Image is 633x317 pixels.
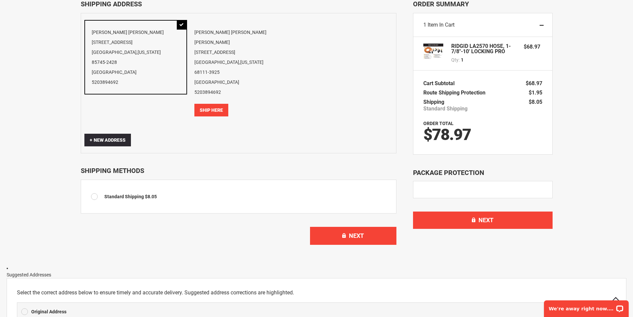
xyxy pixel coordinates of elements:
[423,88,489,97] th: Route Shipping Protection
[423,79,458,88] th: Cart Subtotal
[540,296,633,317] iframe: LiveChat chat widget
[104,194,144,199] span: Standard Shipping
[31,309,66,314] b: Original Address
[413,168,553,178] div: Package Protection
[194,104,228,116] button: Ship Here
[310,227,396,245] button: Next
[423,99,444,105] span: Shipping
[461,57,464,63] span: 1
[428,22,455,28] span: Item in Cart
[423,105,468,112] span: Standard Shipping
[187,20,290,124] div: [PERSON_NAME] [PERSON_NAME] [PERSON_NAME] [STREET_ADDRESS] [GEOGRAPHIC_DATA] , 68111-3925 [GEOGRA...
[451,57,459,63] span: Qty
[529,89,542,96] span: $1.95
[194,89,221,95] a: 5203894692
[451,44,517,54] strong: RIDGID LA2570 HOSE, 1-7/8"-10' LOCKING PRO
[81,167,396,175] div: Shipping Methods
[423,121,454,126] strong: Order Total
[138,50,161,55] span: [US_STATE]
[90,137,126,143] span: New Address
[524,44,540,50] span: $68.97
[240,60,264,65] span: [US_STATE]
[145,194,157,199] span: $8.05
[200,107,223,113] span: Ship Here
[529,99,542,105] span: $8.05
[17,288,616,297] p: Select the correct address below to ensure timely and accurate delivery. Suggested address correc...
[92,79,118,85] a: 5203894692
[413,212,553,229] button: Next
[423,22,426,28] span: 1
[423,125,471,144] span: $78.97
[423,44,443,64] img: RIDGID LA2570 HOSE, 1-7/8"-10' LOCKING PRO
[84,134,131,146] button: New Address
[478,217,493,224] span: Next
[84,20,187,94] div: [PERSON_NAME] [PERSON_NAME] [STREET_ADDRESS] [GEOGRAPHIC_DATA] , 85745-2428 [GEOGRAPHIC_DATA]
[526,80,542,86] span: $68.97
[7,271,626,278] div: Suggested Addresses
[349,232,364,239] span: Next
